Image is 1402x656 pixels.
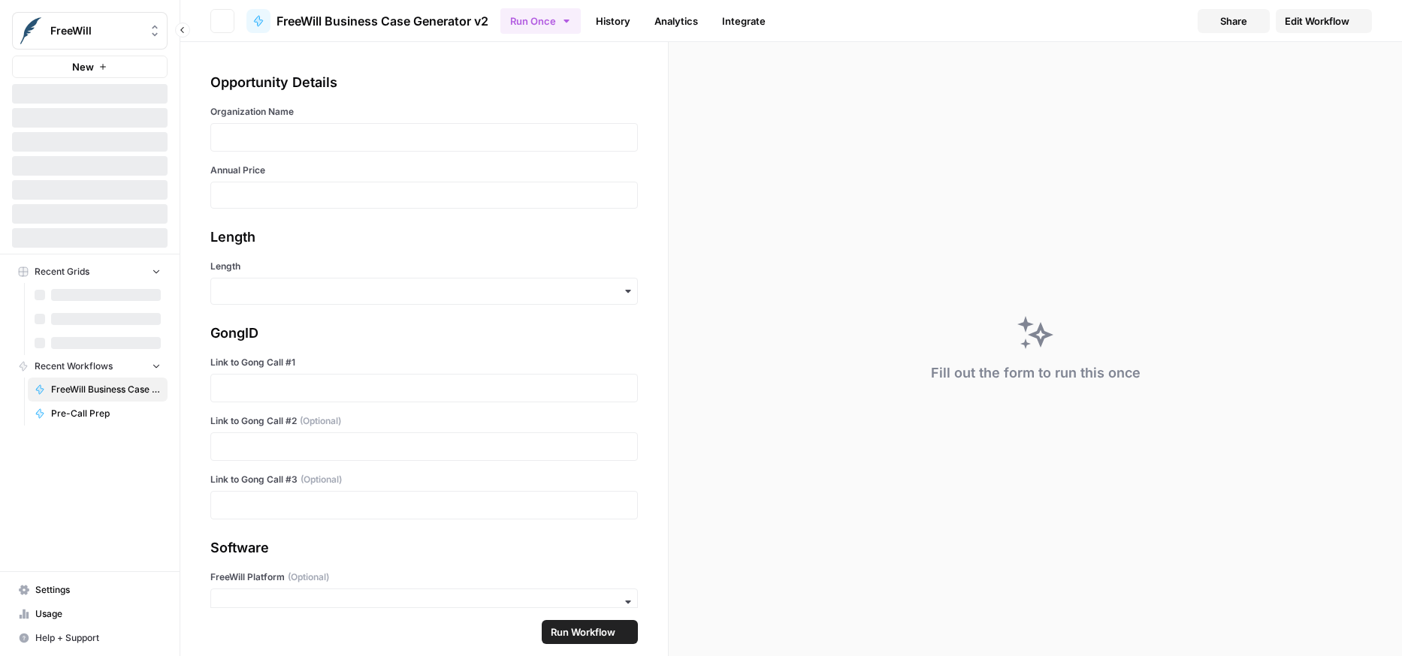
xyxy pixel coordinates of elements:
span: Usage [35,607,161,621]
span: (Optional) [301,473,342,486]
div: GongID [210,323,638,344]
span: FreeWill Business Case Generator v2 [51,383,161,396]
span: FreeWill Business Case Generator v2 [276,12,488,30]
label: Length [210,260,638,273]
a: Pre-Call Prep [28,402,168,426]
div: Fill out the form to run this once [931,363,1141,384]
a: Settings [12,578,168,602]
button: Recent Workflows [12,355,168,378]
label: Annual Price [210,164,638,177]
span: Settings [35,583,161,597]
div: Length [210,227,638,248]
span: Recent Workflows [35,360,113,373]
div: Software [210,537,638,558]
a: Edit Workflow [1276,9,1372,33]
a: Analytics [645,9,707,33]
button: Workspace: FreeWill [12,12,168,50]
span: Run Workflow [551,624,615,639]
button: Share [1198,9,1270,33]
span: Recent Grids [35,265,89,278]
span: Pre-Call Prep [51,407,161,420]
button: Run Workflow [542,620,638,644]
span: FreeWill [50,23,141,38]
span: (Optional) [300,414,341,428]
label: Organization Name [210,105,638,119]
label: Link to Gong Call #2 [210,414,638,428]
a: FreeWill Business Case Generator v2 [28,378,168,402]
label: FreeWill Platform [210,570,638,584]
button: Help + Support [12,626,168,650]
span: Help + Support [35,631,161,645]
span: (Optional) [288,570,329,584]
span: New [72,59,94,74]
div: Opportunity Details [210,72,638,93]
a: FreeWill Business Case Generator v2 [246,9,488,33]
button: Run Once [500,8,581,34]
span: Edit Workflow [1285,14,1349,29]
a: Integrate [713,9,775,33]
span: Share [1220,14,1247,29]
a: History [587,9,639,33]
button: New [12,56,168,78]
button: Recent Grids [12,260,168,283]
label: Link to Gong Call #1 [210,356,638,369]
a: Usage [12,602,168,626]
img: FreeWill Logo [17,17,44,44]
label: Link to Gong Call #3 [210,473,638,486]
